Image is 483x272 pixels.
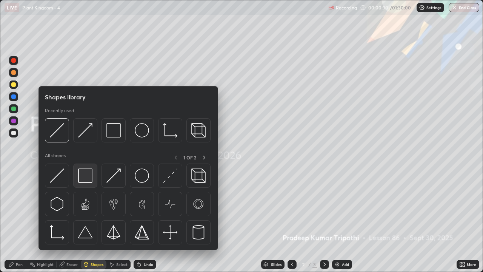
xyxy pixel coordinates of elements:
[106,197,121,211] img: svg+xml;charset=utf-8,%3Csvg%20xmlns%3D%22http%3A%2F%2Fwww.w3.org%2F2000%2Fsvg%22%20width%3D%2265...
[91,263,103,266] div: Shapes
[7,5,17,11] p: LIVE
[135,197,149,211] img: svg+xml;charset=utf-8,%3Csvg%20xmlns%3D%22http%3A%2F%2Fwww.w3.org%2F2000%2Fsvg%22%20width%3D%2265...
[135,225,149,240] img: svg+xml;charset=utf-8,%3Csvg%20xmlns%3D%22http%3A%2F%2Fwww.w3.org%2F2000%2Fsvg%22%20width%3D%2234...
[336,5,357,11] p: Recording
[334,261,340,267] img: add-slide-button
[45,153,66,162] p: All shapes
[66,263,78,266] div: Eraser
[467,263,476,266] div: More
[163,168,177,183] img: svg+xml;charset=utf-8,%3Csvg%20xmlns%3D%22http%3A%2F%2Fwww.w3.org%2F2000%2Fsvg%22%20width%3D%2230...
[78,168,92,183] img: svg+xml;charset=utf-8,%3Csvg%20xmlns%3D%22http%3A%2F%2Fwww.w3.org%2F2000%2Fsvg%22%20width%3D%2234...
[163,123,177,138] img: svg+xml;charset=utf-8,%3Csvg%20xmlns%3D%22http%3A%2F%2Fwww.w3.org%2F2000%2Fsvg%22%20width%3D%2233...
[328,5,334,11] img: recording.375f2c34.svg
[271,263,281,266] div: Slides
[191,197,206,211] img: svg+xml;charset=utf-8,%3Csvg%20xmlns%3D%22http%3A%2F%2Fwww.w3.org%2F2000%2Fsvg%22%20width%3D%2265...
[78,123,92,138] img: svg+xml;charset=utf-8,%3Csvg%20xmlns%3D%22http%3A%2F%2Fwww.w3.org%2F2000%2Fsvg%22%20width%3D%2230...
[50,168,64,183] img: svg+xml;charset=utf-8,%3Csvg%20xmlns%3D%22http%3A%2F%2Fwww.w3.org%2F2000%2Fsvg%22%20width%3D%2230...
[426,6,441,9] p: Settings
[144,263,153,266] div: Undo
[78,197,92,211] img: svg+xml;charset=utf-8,%3Csvg%20xmlns%3D%22http%3A%2F%2Fwww.w3.org%2F2000%2Fsvg%22%20width%3D%2265...
[342,263,349,266] div: Add
[191,225,206,240] img: svg+xml;charset=utf-8,%3Csvg%20xmlns%3D%22http%3A%2F%2Fwww.w3.org%2F2000%2Fsvg%22%20width%3D%2228...
[106,168,121,183] img: svg+xml;charset=utf-8,%3Csvg%20xmlns%3D%22http%3A%2F%2Fwww.w3.org%2F2000%2Fsvg%22%20width%3D%2230...
[449,3,479,12] button: End Class
[22,5,60,11] p: Plant Kingdom - 4
[106,123,121,138] img: svg+xml;charset=utf-8,%3Csvg%20xmlns%3D%22http%3A%2F%2Fwww.w3.org%2F2000%2Fsvg%22%20width%3D%2234...
[163,225,177,240] img: svg+xml;charset=utf-8,%3Csvg%20xmlns%3D%22http%3A%2F%2Fwww.w3.org%2F2000%2Fsvg%22%20width%3D%2240...
[45,93,86,102] h5: Shapes library
[309,262,311,267] div: /
[37,263,54,266] div: Highlight
[163,197,177,211] img: svg+xml;charset=utf-8,%3Csvg%20xmlns%3D%22http%3A%2F%2Fwww.w3.org%2F2000%2Fsvg%22%20width%3D%2265...
[45,108,74,114] p: Recently used
[183,155,196,161] p: 1 OF 2
[451,5,457,11] img: end-class-cross
[116,263,128,266] div: Select
[135,123,149,138] img: svg+xml;charset=utf-8,%3Csvg%20xmlns%3D%22http%3A%2F%2Fwww.w3.org%2F2000%2Fsvg%22%20width%3D%2236...
[50,197,64,211] img: svg+xml;charset=utf-8,%3Csvg%20xmlns%3D%22http%3A%2F%2Fwww.w3.org%2F2000%2Fsvg%22%20width%3D%2230...
[106,225,121,240] img: svg+xml;charset=utf-8,%3Csvg%20xmlns%3D%22http%3A%2F%2Fwww.w3.org%2F2000%2Fsvg%22%20width%3D%2234...
[16,263,23,266] div: Pen
[191,123,206,138] img: svg+xml;charset=utf-8,%3Csvg%20xmlns%3D%22http%3A%2F%2Fwww.w3.org%2F2000%2Fsvg%22%20width%3D%2235...
[312,261,317,268] div: 3
[78,225,92,240] img: svg+xml;charset=utf-8,%3Csvg%20xmlns%3D%22http%3A%2F%2Fwww.w3.org%2F2000%2Fsvg%22%20width%3D%2238...
[135,168,149,183] img: svg+xml;charset=utf-8,%3Csvg%20xmlns%3D%22http%3A%2F%2Fwww.w3.org%2F2000%2Fsvg%22%20width%3D%2236...
[191,168,206,183] img: svg+xml;charset=utf-8,%3Csvg%20xmlns%3D%22http%3A%2F%2Fwww.w3.org%2F2000%2Fsvg%22%20width%3D%2235...
[50,225,64,240] img: svg+xml;charset=utf-8,%3Csvg%20xmlns%3D%22http%3A%2F%2Fwww.w3.org%2F2000%2Fsvg%22%20width%3D%2233...
[300,262,307,267] div: 2
[50,123,64,138] img: svg+xml;charset=utf-8,%3Csvg%20xmlns%3D%22http%3A%2F%2Fwww.w3.org%2F2000%2Fsvg%22%20width%3D%2230...
[419,5,425,11] img: class-settings-icons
